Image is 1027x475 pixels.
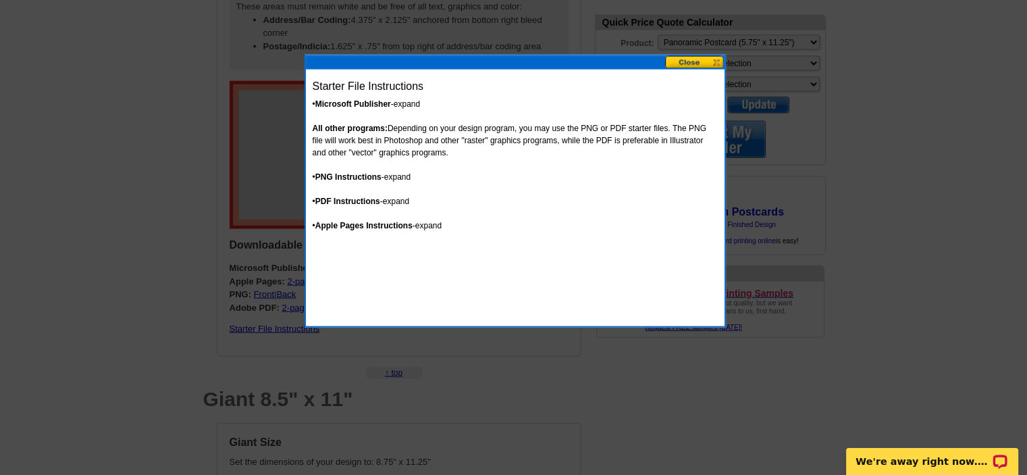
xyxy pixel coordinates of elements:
[315,221,413,230] strong: Apple Pages Instructions
[313,124,388,133] strong: All other programs:
[837,432,1027,475] iframe: LiveChat chat widget
[315,197,380,206] strong: PDF Instructions
[315,99,391,109] strong: Microsoft Publisher
[394,99,420,109] a: expand
[313,80,718,93] h4: Starter File Instructions
[384,172,411,182] a: expand
[306,70,725,239] div: • - Depending on your design program, you may use the PNG or PDF starter files. The PNG file will...
[383,197,409,206] a: expand
[315,172,381,182] strong: PNG Instructions
[415,221,442,230] a: expand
